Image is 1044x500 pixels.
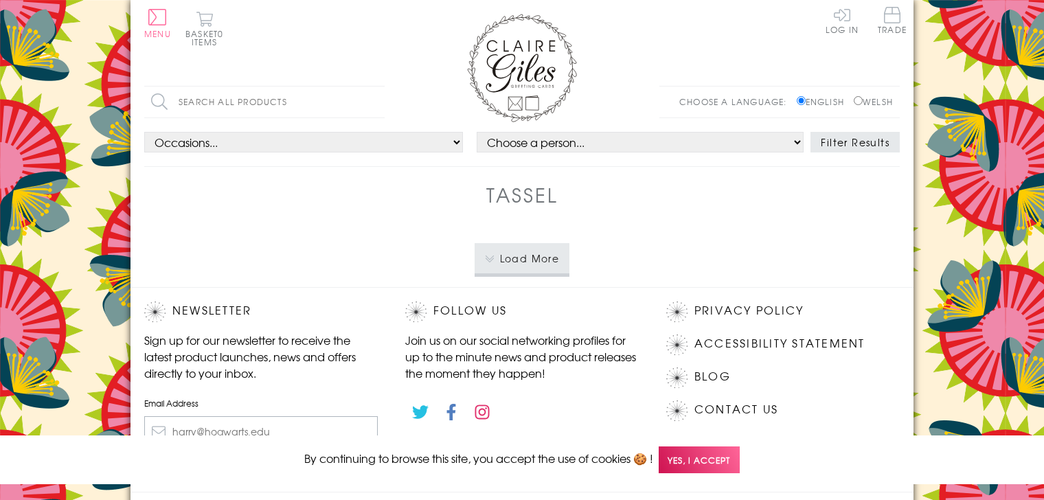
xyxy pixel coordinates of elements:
[679,95,794,108] p: Choose a language:
[185,11,223,46] button: Basket0 items
[694,334,865,353] a: Accessibility Statement
[854,95,893,108] label: Welsh
[854,96,863,105] input: Welsh
[659,446,740,473] span: Yes, I accept
[475,243,570,273] button: Load More
[371,87,385,117] input: Search
[797,95,851,108] label: English
[144,27,171,40] span: Menu
[694,400,778,419] a: Contact Us
[144,332,378,381] p: Sign up for our newsletter to receive the latest product launches, news and offers directly to yo...
[810,132,900,152] button: Filter Results
[192,27,223,48] span: 0 items
[694,302,804,320] a: Privacy Policy
[826,7,859,34] a: Log In
[878,7,907,36] a: Trade
[144,302,378,322] h2: Newsletter
[797,96,806,105] input: English
[694,367,731,386] a: Blog
[144,416,378,447] input: harry@hogwarts.edu
[405,302,639,322] h2: Follow Us
[467,14,577,122] img: Claire Giles Greetings Cards
[405,332,639,381] p: Join us on our social networking profiles for up to the minute news and product releases the mome...
[144,9,171,38] button: Menu
[878,7,907,34] span: Trade
[486,181,558,209] h1: Tassel
[144,397,378,409] label: Email Address
[144,87,385,117] input: Search all products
